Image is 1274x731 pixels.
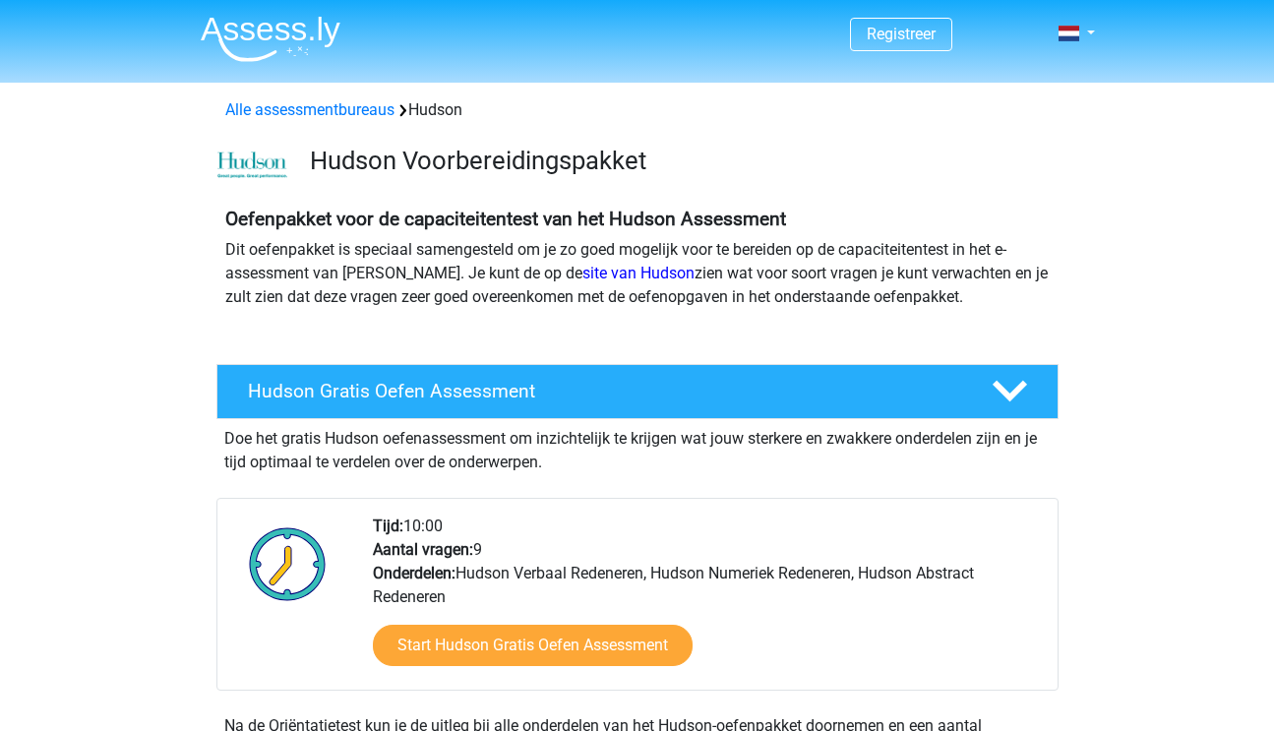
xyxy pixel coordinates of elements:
a: site van Hudson [582,264,695,282]
p: Dit oefenpakket is speciaal samengesteld om je zo goed mogelijk voor te bereiden op de capaciteit... [225,238,1050,309]
b: Oefenpakket voor de capaciteitentest van het Hudson Assessment [225,208,786,230]
img: cefd0e47479f4eb8e8c001c0d358d5812e054fa8.png [217,152,287,179]
b: Onderdelen: [373,564,455,582]
img: Assessly [201,16,340,62]
a: Alle assessmentbureaus [225,100,394,119]
a: Hudson Gratis Oefen Assessment [209,364,1066,419]
h3: Hudson Voorbereidingspakket [310,146,1043,176]
img: Klok [238,515,337,613]
div: 10:00 9 Hudson Verbaal Redeneren, Hudson Numeriek Redeneren, Hudson Abstract Redeneren [358,515,1057,690]
a: Start Hudson Gratis Oefen Assessment [373,625,693,666]
div: Doe het gratis Hudson oefenassessment om inzichtelijk te krijgen wat jouw sterkere en zwakkere on... [216,419,1059,474]
a: Registreer [867,25,936,43]
div: Hudson [217,98,1058,122]
b: Tijd: [373,517,403,535]
h4: Hudson Gratis Oefen Assessment [248,380,960,402]
b: Aantal vragen: [373,540,473,559]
